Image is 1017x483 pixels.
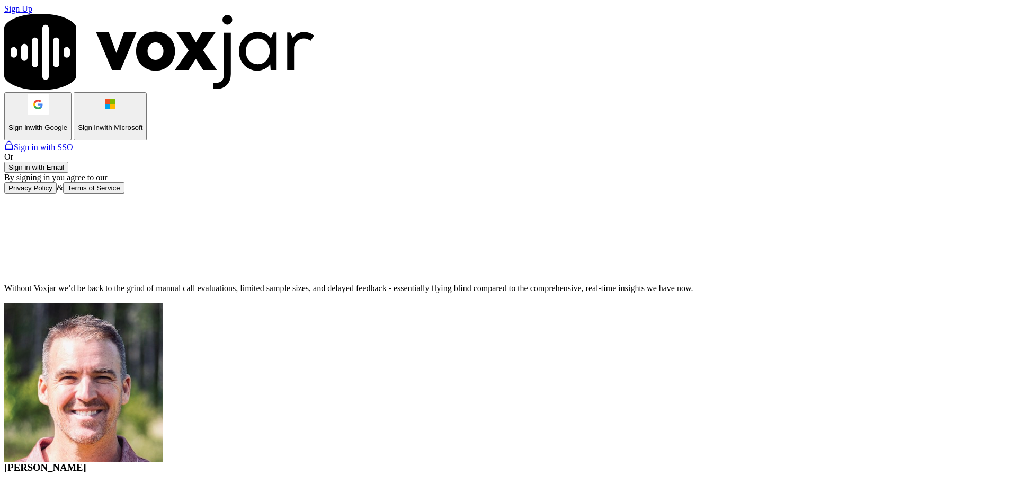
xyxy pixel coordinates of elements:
[78,124,142,131] p: Sign in with Microsoft
[4,14,315,90] img: logo
[63,182,124,194] button: Terms of Service
[4,152,13,161] span: Or
[4,182,57,194] button: Privacy Policy
[4,173,1013,194] div: By signing in you agree to our &
[28,94,49,115] img: google Sign in button
[4,143,73,152] a: Sign in with SSO
[4,162,68,173] button: Sign in with Email
[4,284,1013,293] p: Without Voxjar we’d be back to the grind of manual call evaluations, limited sample sizes, and de...
[4,4,32,13] a: Sign Up
[4,303,163,462] img: Avatar
[100,94,121,115] img: microsoft Sign in button
[4,92,72,140] button: Sign inwith Google
[8,124,67,131] p: Sign in with Google
[74,92,147,140] button: Sign inwith Microsoft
